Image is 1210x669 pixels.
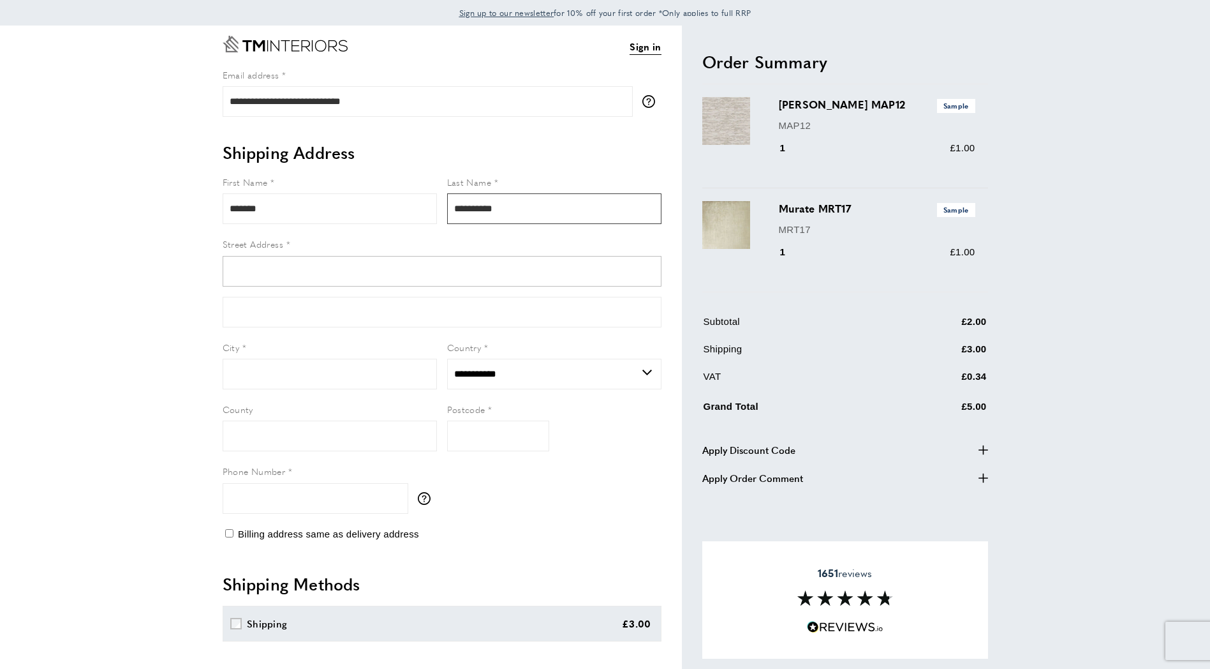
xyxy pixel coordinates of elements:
span: £1.00 [950,142,975,153]
a: Go to Home page [223,36,348,52]
td: £2.00 [899,314,987,339]
span: Billing address same as delivery address [238,529,419,539]
button: More information [642,95,661,108]
span: for 10% off your first order *Only applies to full RRP [459,7,751,19]
img: Daphne MAP12 [702,97,750,145]
span: Street Address [223,237,284,250]
span: Postcode [447,403,485,416]
h2: Order Summary [702,50,988,73]
td: Subtotal [704,314,897,339]
span: City [223,341,240,354]
img: Reviews.io 5 stars [807,621,883,633]
h3: [PERSON_NAME] MAP12 [779,97,975,112]
button: More information [418,492,437,505]
strong: 1651 [818,566,838,580]
span: Apply Order Comment [702,470,803,486]
span: Country [447,341,482,354]
span: Email address [223,68,279,81]
div: £3.00 [622,616,651,631]
input: Billing address same as delivery address [225,529,233,537]
div: Shipping [247,616,287,631]
p: MAP12 [779,118,975,133]
span: County [223,403,253,416]
td: VAT [704,369,897,394]
div: 1 [779,244,804,260]
a: Sign in [630,39,661,55]
span: First Name [223,176,268,188]
h2: Shipping Methods [223,573,661,596]
h3: Murate MRT17 [779,201,975,216]
td: Grand Total [704,396,897,424]
span: Last Name [447,176,492,188]
img: Reviews section [797,590,893,606]
span: reviews [818,567,872,580]
td: £5.00 [899,396,987,424]
span: Phone Number [223,465,286,477]
div: 1 [779,140,804,156]
p: MRT17 [779,222,975,237]
td: £0.34 [899,369,987,394]
span: Sign up to our newsletter [459,7,554,19]
span: £1.00 [950,246,975,257]
img: Murate MRT17 [702,201,750,249]
span: Sample [937,203,975,216]
td: £3.00 [899,342,987,366]
span: Sample [937,99,975,112]
td: Shipping [704,342,897,366]
h2: Shipping Address [223,141,661,164]
a: Sign up to our newsletter [459,6,554,19]
span: Apply Discount Code [702,442,795,458]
